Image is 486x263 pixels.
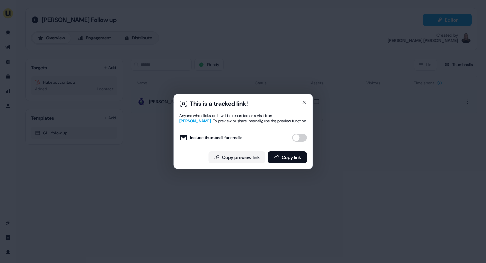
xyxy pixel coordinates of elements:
button: Copy preview link [208,151,265,163]
label: Include thumbnail for emails [179,134,242,142]
div: Anyone who clicks on it will be recorded as a visit from . To preview or share internally, use th... [179,113,307,124]
span: [PERSON_NAME] [179,118,211,124]
button: Copy link [268,151,307,163]
div: This is a tracked link! [190,100,248,108]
